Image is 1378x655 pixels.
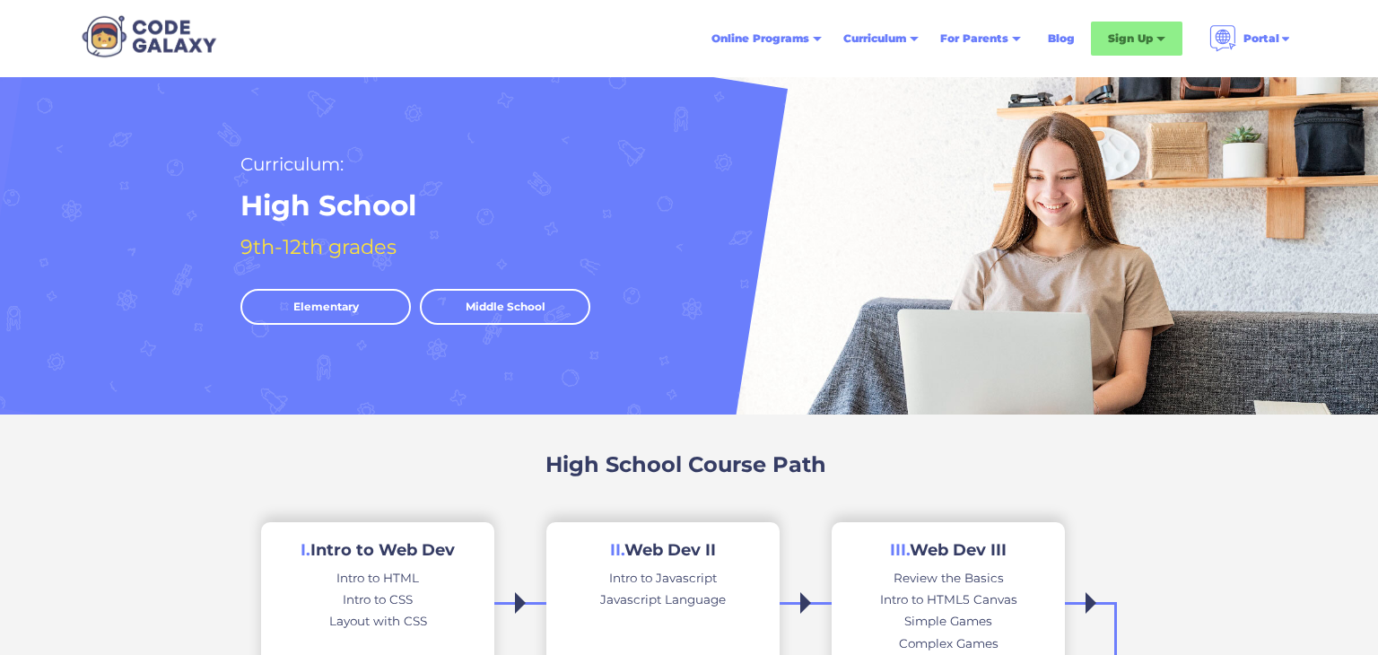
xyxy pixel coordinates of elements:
h2: Intro to Web Dev [301,540,455,561]
span: I. [301,540,310,560]
h2: Web Dev III [890,540,1007,561]
div: Intro to HTML5 Canvas [880,589,1017,610]
h2: 9th-12th grades [240,231,397,262]
div: Intro to CSS [343,589,413,610]
div: Online Programs [711,30,809,48]
div: Portal [1243,30,1279,48]
h1: High School [240,188,416,224]
div: Curriculum [843,30,906,48]
div: Review the Basics [894,567,1004,589]
h3: Course Path [688,450,826,479]
div: Sign Up [1108,30,1153,48]
div: For Parents [940,30,1008,48]
div: Intro to Javascript [609,567,717,589]
h2: Curriculum: [240,149,344,179]
div: Intro to HTML [336,567,419,589]
a: Elementary [240,289,411,325]
span: II. [610,540,624,560]
div: Layout with CSS [329,610,427,632]
h2: Web Dev II [610,540,716,561]
div: Complex Games [899,633,999,654]
a: Middle School [420,289,590,325]
div: Simple Games [904,610,992,632]
span: III. [890,540,910,560]
div: Javascript Language [600,589,726,610]
a: Blog [1037,22,1086,55]
h3: High School [545,450,682,479]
